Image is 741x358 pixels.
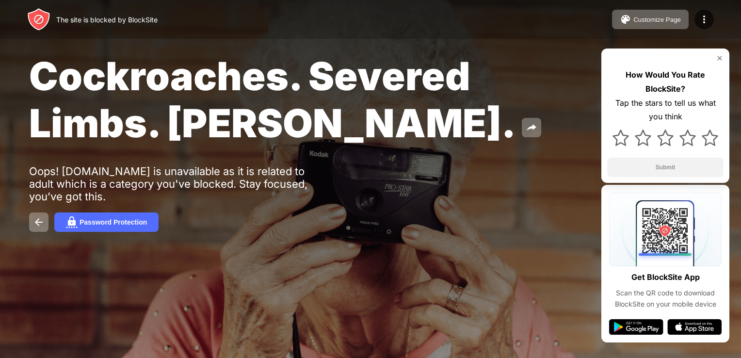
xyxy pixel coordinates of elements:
[80,218,147,226] div: Password Protection
[54,212,159,232] button: Password Protection
[698,14,710,25] img: menu-icon.svg
[612,130,629,146] img: star.svg
[667,319,722,335] img: app-store.svg
[612,10,689,29] button: Customize Page
[620,14,631,25] img: pallet.svg
[635,130,651,146] img: star.svg
[702,130,718,146] img: star.svg
[27,8,50,31] img: header-logo.svg
[609,319,663,335] img: google-play.svg
[526,122,537,133] img: share.svg
[657,130,674,146] img: star.svg
[716,54,724,62] img: rate-us-close.svg
[33,216,45,228] img: back.svg
[607,96,724,124] div: Tap the stars to tell us what you think
[607,68,724,96] div: How Would You Rate BlockSite?
[56,16,158,24] div: The site is blocked by BlockSite
[607,158,724,177] button: Submit
[66,216,78,228] img: password.svg
[679,130,696,146] img: star.svg
[609,288,722,309] div: Scan the QR code to download BlockSite on your mobile device
[29,165,329,203] div: Oops! [DOMAIN_NAME] is unavailable as it is related to adult which is a category you've blocked. ...
[29,52,516,146] span: Cockroaches. Severed Limbs. [PERSON_NAME].
[633,16,681,23] div: Customize Page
